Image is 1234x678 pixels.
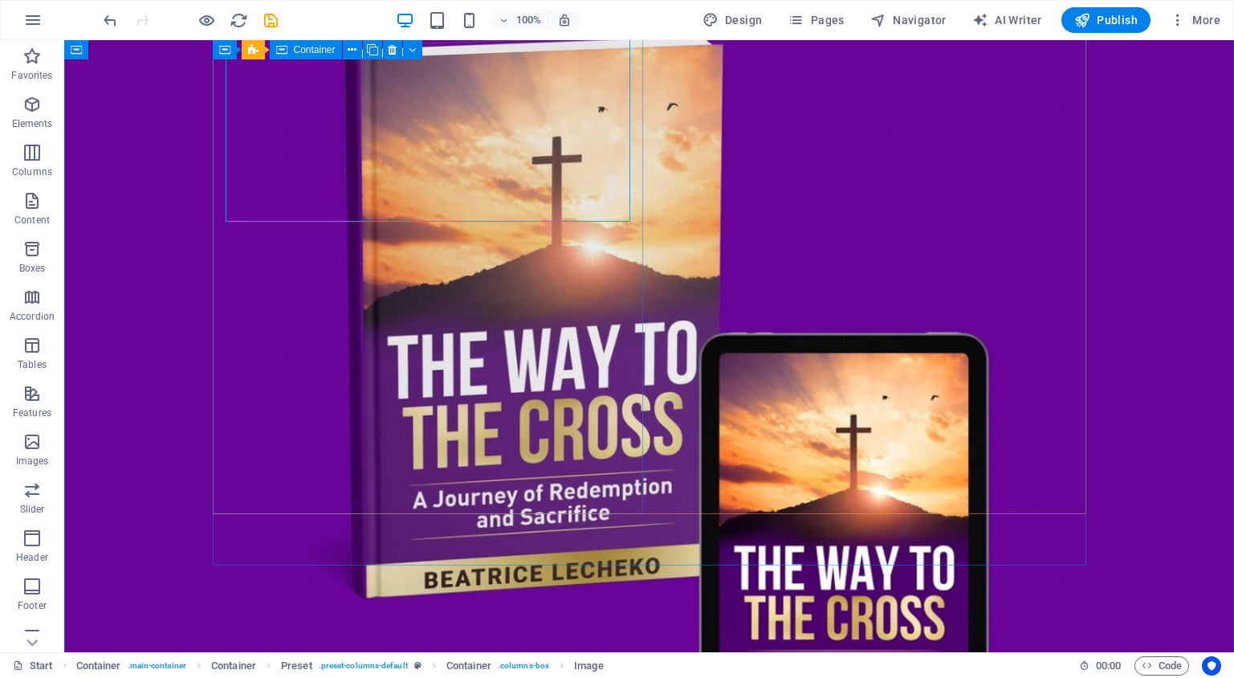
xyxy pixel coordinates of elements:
button: Pages [781,7,850,33]
span: Publish [1074,12,1138,28]
span: . preset-columns-default [319,656,408,676]
span: Container [294,45,336,55]
button: Design [696,7,769,33]
p: Content [14,214,50,227]
button: undo [100,10,120,30]
p: Features [13,406,51,419]
i: Save (Ctrl+S) [262,11,280,30]
i: This element is a customizable preset [414,661,422,670]
span: : [1107,660,1110,672]
span: Click to select. Double-click to edit [76,656,121,676]
button: reload [229,10,248,30]
span: Click to select. Double-click to edit [211,656,256,676]
span: . columns-box [498,656,549,676]
p: Header [16,551,48,564]
span: More [1170,12,1220,28]
p: Accordion [10,310,55,323]
h6: 100% [515,10,541,30]
button: Usercentrics [1202,656,1221,676]
span: . main-container [128,656,186,676]
div: Design (Ctrl+Alt+Y) [696,7,769,33]
h6: Session time [1079,656,1122,676]
p: Columns [12,165,52,178]
button: AI Writer [966,7,1049,33]
i: Undo: Change text (Ctrl+Z) [101,11,120,30]
span: Click to select. Double-click to edit [574,656,603,676]
i: Reload page [230,11,248,30]
span: Pages [788,12,844,28]
button: Click here to leave preview mode and continue editing [197,10,216,30]
span: Click to select. Double-click to edit [281,656,312,676]
p: Images [16,455,49,468]
p: Slider [20,503,45,516]
button: Code [1134,656,1189,676]
button: save [261,10,280,30]
span: Design [703,12,763,28]
p: Elements [12,117,53,130]
span: Navigator [870,12,947,28]
p: Tables [18,358,47,371]
button: Publish [1061,7,1151,33]
i: On resize automatically adjust zoom level to fit chosen device. [557,13,572,27]
p: Footer [18,599,47,612]
span: AI Writer [972,12,1042,28]
p: Favorites [11,69,52,82]
nav: breadcrumb [76,656,604,676]
button: Navigator [864,7,953,33]
button: 100% [491,10,548,30]
span: 00 00 [1096,656,1121,676]
span: Click to select. Double-click to edit [446,656,491,676]
p: Boxes [19,262,46,275]
a: Click to cancel selection. Double-click to open Pages [13,656,53,676]
span: Code [1142,656,1182,676]
button: More [1163,7,1227,33]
